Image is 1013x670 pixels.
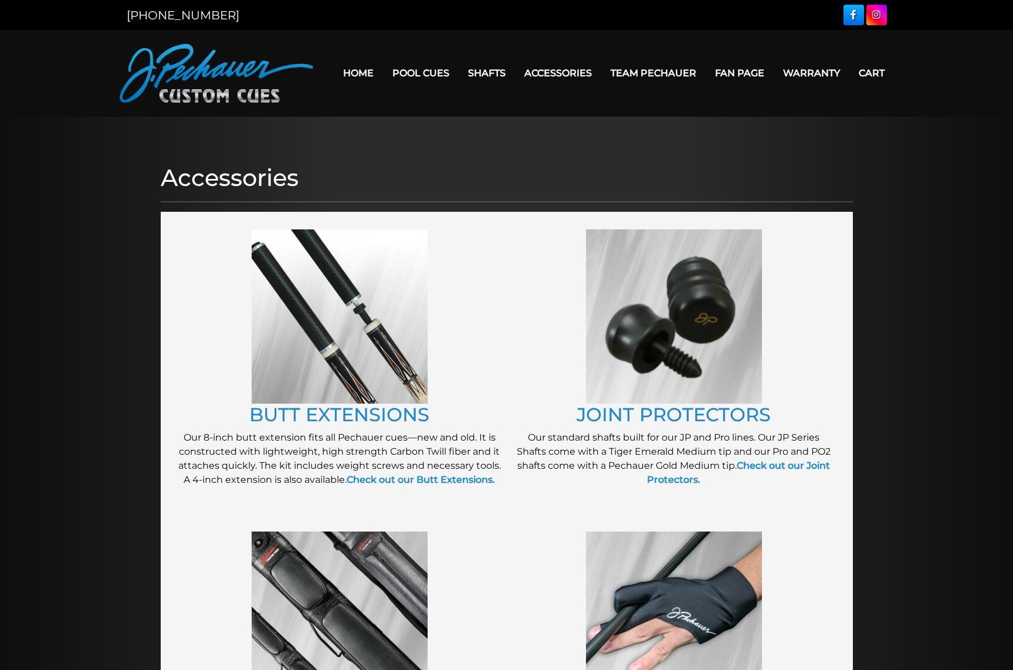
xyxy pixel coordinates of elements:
a: BUTT EXTENSIONS [249,403,429,426]
h1: Accessories [161,164,853,192]
a: Check out our Butt Extensions. [347,474,495,485]
p: Our 8-inch butt extension fits all Pechauer cues—new and old. It is constructed with lightweight,... [178,431,501,487]
a: Cart [849,58,894,88]
a: Accessories [515,58,601,88]
a: Shafts [459,58,515,88]
a: [PHONE_NUMBER] [127,8,239,22]
a: Check out our Joint Protectors. [647,460,830,485]
a: Warranty [774,58,849,88]
a: Pool Cues [383,58,459,88]
p: Our standard shafts built for our JP and Pro lines. Our JP Series Shafts come with a Tiger Emeral... [513,431,835,487]
img: Pechauer Custom Cues [120,44,313,103]
a: Team Pechauer [601,58,706,88]
a: Home [334,58,383,88]
a: JOINT PROTECTORS [577,403,771,426]
a: Fan Page [706,58,774,88]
